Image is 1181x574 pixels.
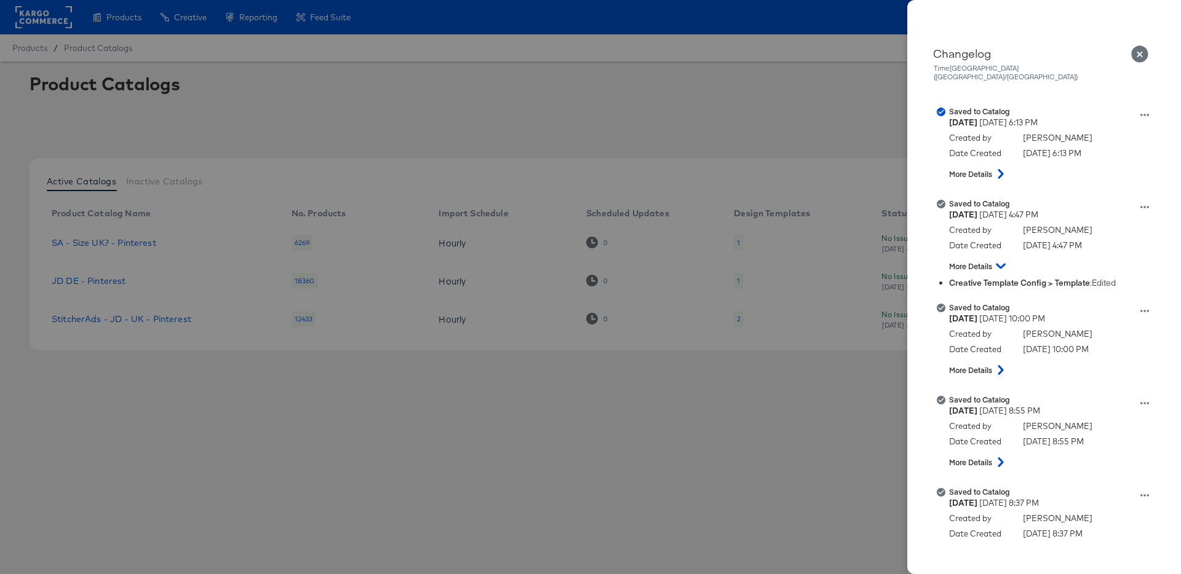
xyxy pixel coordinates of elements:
div: [DATE] 6:13 PM [1023,147,1081,159]
div: Created by [949,328,1011,340]
div: Time [GEOGRAPHIC_DATA] ([GEOGRAPHIC_DATA]/[GEOGRAPHIC_DATA]) [933,64,1150,81]
div: Created by [949,420,1011,432]
div: [DATE] 8:37 PM [1023,528,1083,540]
div: Created by [949,513,1011,524]
strong: More Details [949,457,992,468]
button: Close [1123,37,1157,71]
div: [DATE] 6:13 PM [949,117,1155,128]
strong: Saved to Catalog [949,106,1010,116]
div: Created by [949,224,1011,236]
div: [DATE] 4:47 PM [949,209,1155,221]
strong: More Details [949,261,992,272]
div: [DATE] 8:55 PM [949,405,1155,417]
div: [PERSON_NAME] [1023,328,1092,340]
div: [PERSON_NAME] [1023,224,1092,236]
div: Created by [949,132,1011,144]
div: [DATE] 10:00 PM [949,313,1155,324]
div: [DATE] 8:55 PM [1023,436,1084,447]
strong: [DATE] [949,406,977,415]
strong: Saved to Catalog [949,199,1010,208]
div: [PERSON_NAME] [1023,420,1092,432]
strong: [DATE] [949,498,977,508]
div: [DATE] 4:47 PM [1023,240,1082,251]
div: Date Created [949,240,1011,251]
div: Date Created [949,344,1011,355]
div: [DATE] 8:37 PM [949,497,1155,509]
strong: Saved to Catalog [949,395,1010,404]
li: : Edited [949,277,1155,289]
strong: [DATE] [949,313,977,323]
strong: [DATE] [949,210,977,219]
strong: Saved to Catalog [949,302,1010,312]
div: Date Created [949,147,1011,159]
div: [DATE] 10:00 PM [1023,344,1089,355]
strong: More Details [949,169,992,179]
div: [PERSON_NAME] [1023,132,1092,144]
div: Date Created [949,528,1011,540]
strong: More Details [949,365,992,375]
div: Changelog [933,47,1150,60]
strong: [DATE] [949,117,977,127]
div: [PERSON_NAME] [1023,513,1092,524]
strong: Saved to Catalog [949,487,1010,497]
div: Date Created [949,436,1011,447]
strong: Creative Template Config > Template [949,277,1090,288]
